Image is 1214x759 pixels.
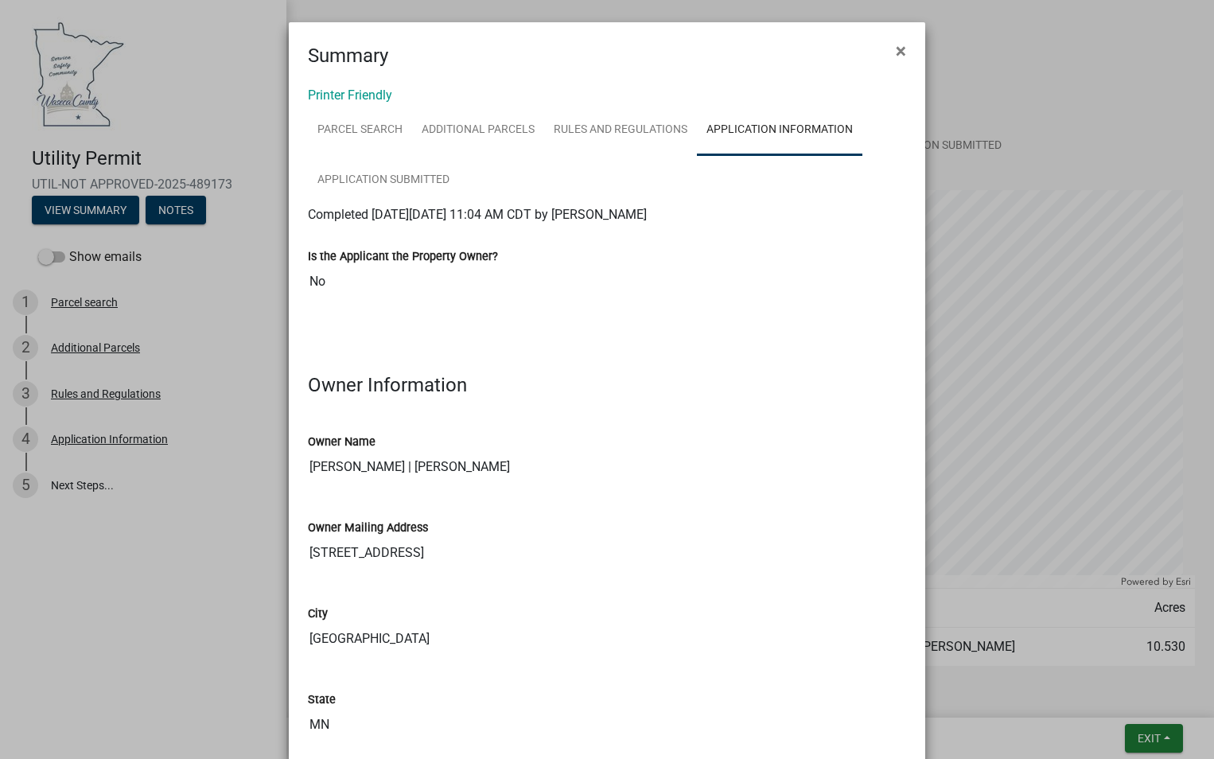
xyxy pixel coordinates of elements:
h4: Summary [308,41,388,70]
a: Application Information [697,105,862,156]
h4: Owner Information [308,374,906,397]
a: Application Submitted [308,155,459,206]
span: Completed [DATE][DATE] 11:04 AM CDT by [PERSON_NAME] [308,207,647,222]
label: Owner Name [308,437,375,448]
a: Parcel search [308,105,412,156]
label: State [308,695,336,706]
a: Rules and Regulations [544,105,697,156]
button: Close [883,29,919,73]
a: Printer Friendly [308,88,392,103]
a: Additional Parcels [412,105,544,156]
label: City [308,609,328,620]
span: × [896,40,906,62]
label: Is the Applicant the Property Owner? [308,251,498,263]
label: Owner Mailing Address [308,523,428,534]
